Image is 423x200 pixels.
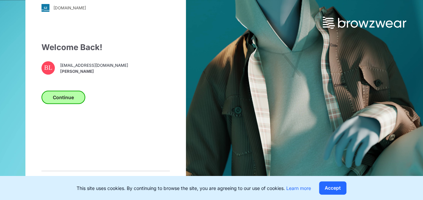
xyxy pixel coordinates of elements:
[41,61,55,74] div: BL
[60,68,128,74] span: [PERSON_NAME]
[77,185,311,192] p: This site uses cookies. By continuing to browse the site, you are agreeing to our use of cookies.
[41,41,170,53] div: Welcome Back!
[323,17,406,29] img: browzwear-logo.73288ffb.svg
[319,181,346,195] button: Accept
[41,4,49,12] img: svg+xml;base64,PHN2ZyB3aWR0aD0iMjgiIGhlaWdodD0iMjgiIHZpZXdCb3g9IjAgMCAyOCAyOCIgZmlsbD0ibm9uZSIgeG...
[54,5,86,10] div: [DOMAIN_NAME]
[41,4,170,12] a: [DOMAIN_NAME]
[286,185,311,191] a: Learn more
[60,62,128,68] span: [EMAIL_ADDRESS][DOMAIN_NAME]
[41,90,85,104] button: Continue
